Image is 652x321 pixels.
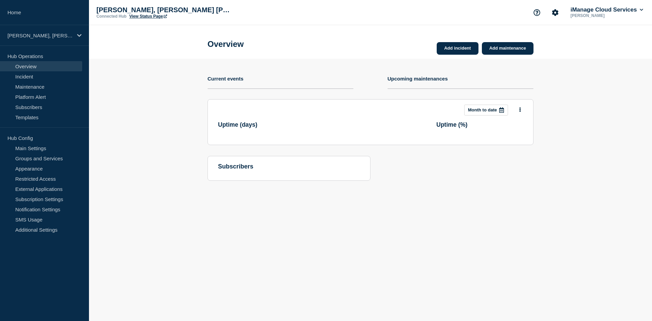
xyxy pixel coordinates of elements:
h3: Uptime ( days ) [218,121,257,128]
h3: Uptime ( % ) [436,121,468,128]
p: [PERSON_NAME], [PERSON_NAME] [PERSON_NAME], [PERSON_NAME] e [PERSON_NAME] Advogados (e-9132) [7,33,73,38]
button: Support [530,5,544,20]
h4: Upcoming maintenances [387,76,448,82]
h1: Overview [207,39,244,49]
button: Month to date [464,105,508,115]
p: [PERSON_NAME], [PERSON_NAME] [PERSON_NAME], [PERSON_NAME] e [PERSON_NAME] Advogados (e-9132) [96,6,232,14]
h4: subscribers [218,163,360,170]
a: Add incident [437,42,478,55]
a: Add maintenance [482,42,533,55]
p: Connected Hub [96,14,127,19]
p: Month to date [468,107,497,112]
h4: Current events [207,76,243,82]
button: iManage Cloud Services [569,6,645,13]
a: View Status Page [129,14,167,19]
button: Account settings [548,5,562,20]
p: [PERSON_NAME] [569,13,640,18]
